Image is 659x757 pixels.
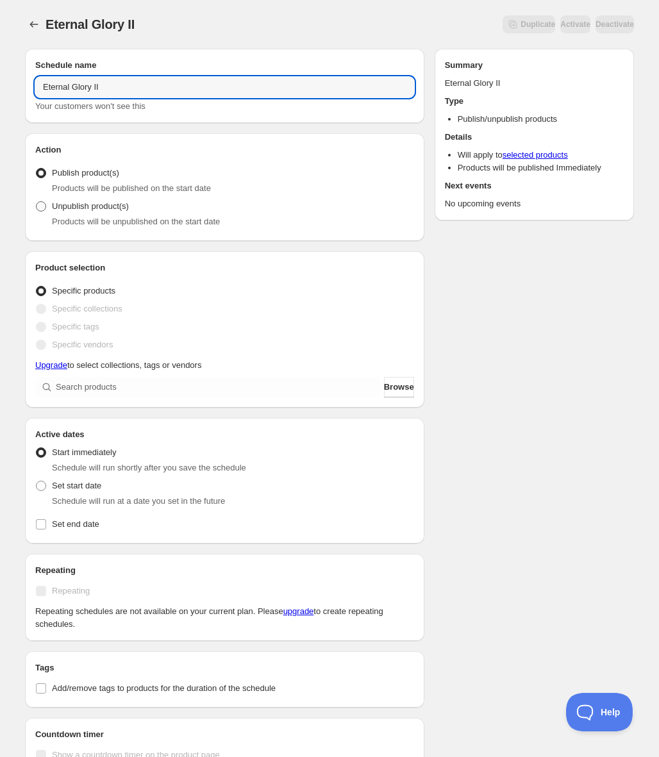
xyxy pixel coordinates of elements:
[35,661,414,674] h2: Tags
[52,286,115,295] span: Specific products
[566,693,633,731] iframe: Toggle Customer Support
[52,340,113,349] span: Specific vendors
[35,144,414,156] h2: Action
[445,179,624,192] h2: Next events
[52,322,99,331] span: Specific tags
[52,586,90,595] span: Repeating
[458,149,624,162] li: Will apply to
[52,496,225,506] span: Schedule will run at a date you set in the future
[458,113,624,126] li: Publish/unpublish products
[35,59,414,72] h2: Schedule name
[445,59,624,72] h2: Summary
[503,150,568,160] a: selected products
[35,360,67,370] a: Upgrade
[52,304,122,313] span: Specific collections
[35,605,414,631] p: Repeating schedules are not available on your current plan. Please to create repeating schedules.
[445,197,624,210] p: No upcoming events
[384,377,414,397] button: Browse
[283,606,314,616] a: upgrade
[445,95,624,108] h2: Type
[35,262,414,274] h2: Product selection
[384,381,414,394] span: Browse
[445,77,624,90] p: Eternal Glory II
[52,217,220,226] span: Products will be unpublished on the start date
[52,168,119,178] span: Publish product(s)
[35,728,414,741] h2: Countdown timer
[56,377,381,397] input: Search products
[445,131,624,144] h2: Details
[52,463,246,472] span: Schedule will run shortly after you save the schedule
[52,519,99,529] span: Set end date
[52,201,129,211] span: Unpublish product(s)
[46,17,135,31] span: Eternal Glory II
[52,447,116,457] span: Start immediately
[35,564,414,577] h2: Repeating
[52,183,211,193] span: Products will be published on the start date
[35,101,146,111] span: Your customers won't see this
[25,15,43,33] button: Schedules
[35,359,414,372] p: to select collections, tags or vendors
[35,428,414,441] h2: Active dates
[458,162,624,174] li: Products will be published Immediately
[52,481,101,490] span: Set start date
[52,683,276,693] span: Add/remove tags to products for the duration of the schedule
